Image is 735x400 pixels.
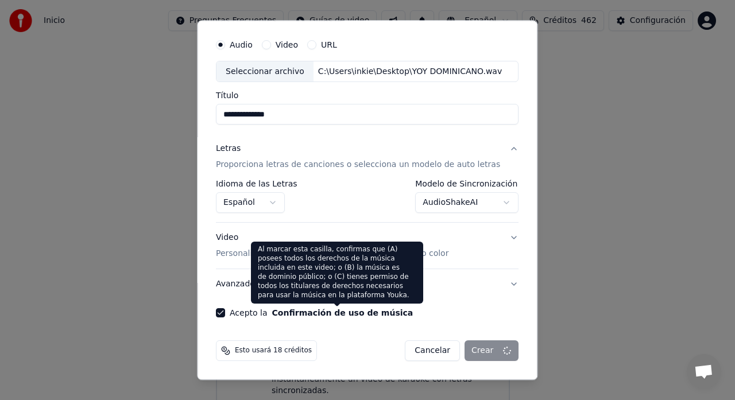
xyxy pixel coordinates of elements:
[321,41,337,49] label: URL
[251,242,423,304] div: Al marcar esta casilla, confirmas que (A) posees todos los derechos de la música incluida en este...
[216,232,448,260] div: Video
[216,160,500,171] p: Proporciona letras de canciones o selecciona un modelo de auto letras
[216,180,297,188] label: Idioma de las Letras
[405,341,461,362] button: Cancelar
[216,248,448,260] p: Personalizar video de karaoke: usar imagen, video o color
[216,92,519,100] label: Título
[276,41,298,49] label: Video
[216,223,519,269] button: VideoPersonalizar video de karaoke: usar imagen, video o color
[314,66,506,77] div: C:\Users\inkie\Desktop\YOY DOMINICANO.wav
[216,270,519,300] button: Avanzado
[216,180,519,223] div: LetrasProporciona letras de canciones o selecciona un modelo de auto letras
[216,61,314,82] div: Seleccionar archivo
[235,347,312,356] span: Esto usará 18 créditos
[230,41,253,49] label: Audio
[272,309,413,317] button: Acepto la
[216,134,519,180] button: LetrasProporciona letras de canciones o selecciona un modelo de auto letras
[216,143,241,155] div: Letras
[416,180,519,188] label: Modelo de Sincronización
[230,309,413,317] label: Acepto la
